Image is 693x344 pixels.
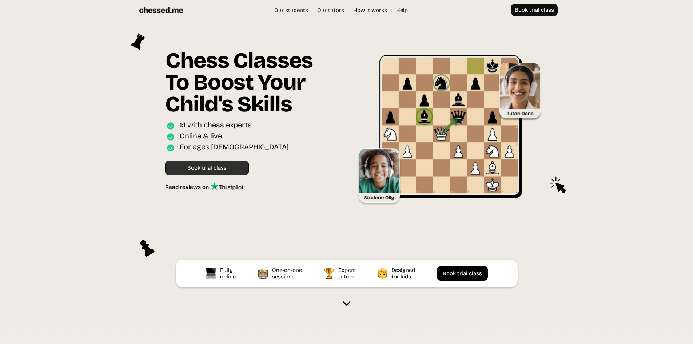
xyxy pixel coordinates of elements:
[180,120,252,131] div: 1:1 with chess experts
[271,7,312,14] a: Our students
[314,7,348,14] a: Our tutors
[180,142,289,153] div: For ages [DEMOGRAPHIC_DATA]
[338,267,357,280] div: Expert tutors
[350,7,391,14] a: How it works
[165,184,211,190] div: Read reviews on
[165,161,249,175] a: Book trial class
[437,266,488,281] a: Book trial class
[391,267,417,280] div: Designed for kids
[165,182,243,190] a: Read reviews on
[393,7,411,14] a: Help
[220,267,238,280] div: Fully online
[272,267,304,280] div: One-on-one sessions
[180,131,222,142] div: Online & live
[165,50,335,120] h1: Chess Classes To Boost Your Child's Skills
[511,4,558,16] a: Book trial class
